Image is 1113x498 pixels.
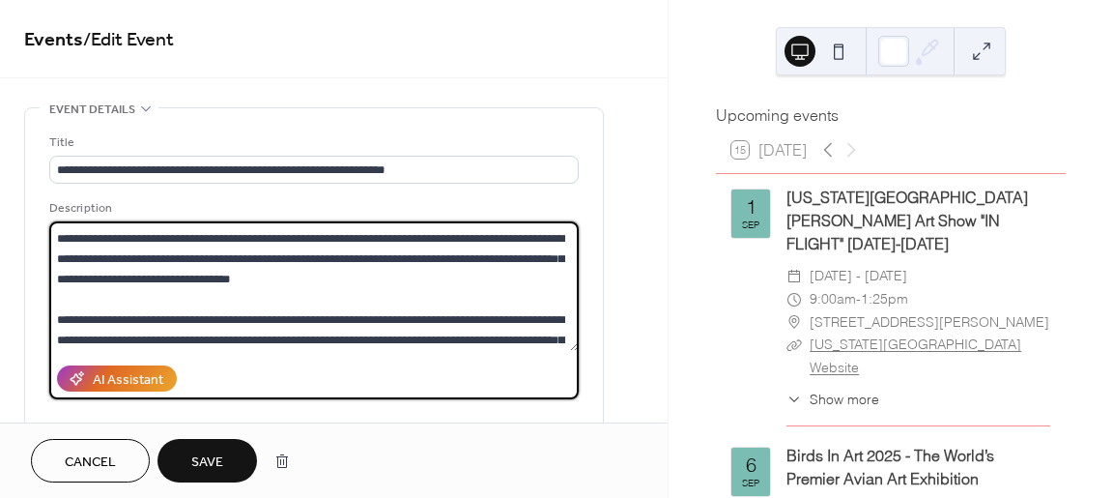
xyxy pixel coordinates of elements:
[786,446,994,488] a: Birds In Art 2025 - The World’s Premier Avian Art Exhibition
[786,390,879,410] button: ​Show more
[861,288,908,311] span: 1:25pm
[49,100,135,120] span: Event details
[31,439,150,483] button: Cancel
[786,334,802,357] div: ​
[191,453,223,473] span: Save
[786,188,1028,253] a: [US_STATE][GEOGRAPHIC_DATA] [PERSON_NAME] Art Show "IN FLIGHT" [DATE]-[DATE]
[83,21,174,59] span: / Edit Event
[746,455,756,475] div: 6
[810,265,907,288] span: [DATE] - [DATE]
[716,103,1066,127] div: Upcoming events
[742,479,759,488] div: Sep
[65,453,116,473] span: Cancel
[810,390,879,410] span: Show more
[93,370,163,391] div: AI Assistant
[24,21,83,59] a: Events
[786,265,802,288] div: ​
[49,132,575,153] div: Title
[786,288,802,311] div: ​
[57,366,177,392] button: AI Assistant
[786,311,802,335] div: ​
[810,288,856,311] span: 9:00am
[49,198,575,219] div: Description
[810,336,1021,376] a: [US_STATE][GEOGRAPHIC_DATA] Website
[856,288,861,311] span: -
[786,390,802,410] div: ​
[746,197,756,217] div: 1
[810,311,1049,335] span: [STREET_ADDRESS][PERSON_NAME]
[157,439,257,483] button: Save
[742,220,759,230] div: Sep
